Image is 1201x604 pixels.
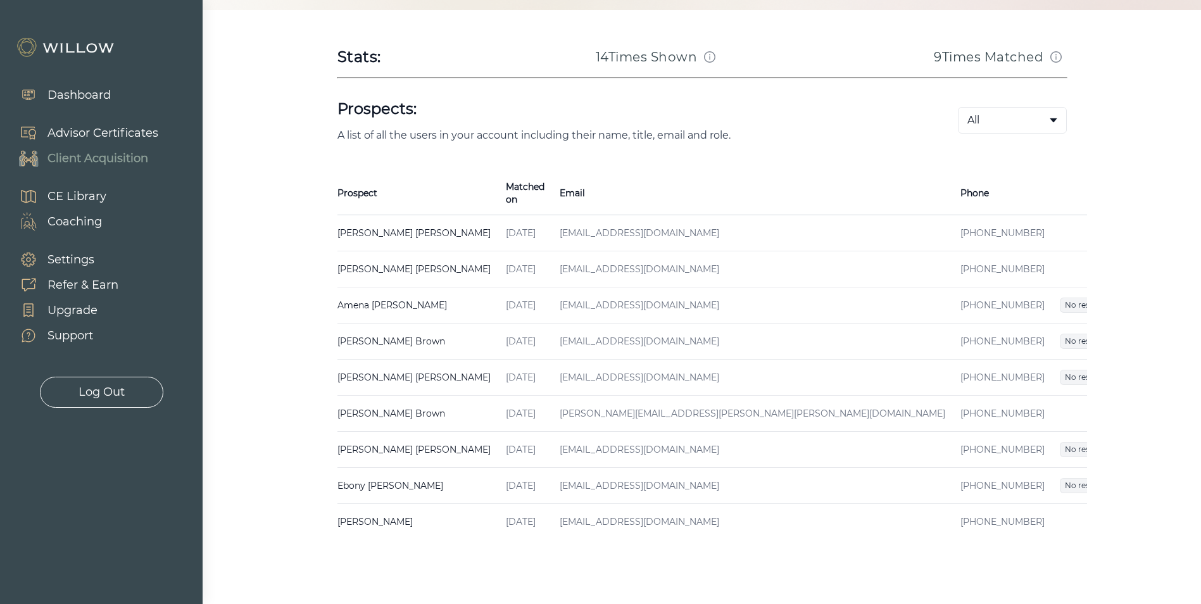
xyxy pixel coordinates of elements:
[6,82,111,108] a: Dashboard
[934,48,1043,66] h3: 9 Times Matched
[552,360,953,396] td: [EMAIL_ADDRESS][DOMAIN_NAME]
[337,287,498,324] td: Amena [PERSON_NAME]
[6,209,106,234] a: Coaching
[1060,478,1152,493] span: No response received
[552,504,953,540] td: [EMAIL_ADDRESS][DOMAIN_NAME]
[337,468,498,504] td: Ebony [PERSON_NAME]
[700,47,720,67] button: Match info
[6,272,118,298] a: Refer & Earn
[552,172,953,215] th: Email
[953,432,1052,468] td: [PHONE_NUMBER]
[498,432,552,468] td: [DATE]
[6,247,118,272] a: Settings
[1060,298,1152,313] span: No response received
[337,324,498,360] td: [PERSON_NAME] Brown
[47,213,102,230] div: Coaching
[498,504,552,540] td: [DATE]
[953,287,1052,324] td: [PHONE_NUMBER]
[337,251,498,287] td: [PERSON_NAME] [PERSON_NAME]
[498,287,552,324] td: [DATE]
[498,251,552,287] td: [DATE]
[47,125,158,142] div: Advisor Certificates
[953,172,1052,215] th: Phone
[47,188,106,205] div: CE Library
[1060,442,1152,457] span: No response received
[498,396,552,432] td: [DATE]
[337,432,498,468] td: [PERSON_NAME] [PERSON_NAME]
[337,99,917,119] h1: Prospects:
[47,302,97,319] div: Upgrade
[552,468,953,504] td: [EMAIL_ADDRESS][DOMAIN_NAME]
[337,129,917,141] p: A list of all the users in your account including their name, title, email and role.
[552,287,953,324] td: [EMAIL_ADDRESS][DOMAIN_NAME]
[552,215,953,251] td: [EMAIL_ADDRESS][DOMAIN_NAME]
[47,277,118,294] div: Refer & Earn
[1046,47,1066,67] button: Match info
[596,48,698,66] h3: 14 Times Shown
[6,298,118,323] a: Upgrade
[1050,51,1062,63] span: info-circle
[47,87,111,104] div: Dashboard
[953,324,1052,360] td: [PHONE_NUMBER]
[967,113,979,128] span: All
[498,324,552,360] td: [DATE]
[16,37,117,58] img: Willow
[79,384,125,401] div: Log Out
[498,468,552,504] td: [DATE]
[953,504,1052,540] td: [PHONE_NUMBER]
[1048,115,1059,125] span: caret-down
[6,120,158,146] a: Advisor Certificates
[953,251,1052,287] td: [PHONE_NUMBER]
[498,360,552,396] td: [DATE]
[552,432,953,468] td: [EMAIL_ADDRESS][DOMAIN_NAME]
[1060,334,1152,349] span: No response received
[552,396,953,432] td: [PERSON_NAME][EMAIL_ADDRESS][PERSON_NAME][PERSON_NAME][DOMAIN_NAME]
[498,215,552,251] td: [DATE]
[337,360,498,396] td: [PERSON_NAME] [PERSON_NAME]
[498,172,552,215] th: Matched on
[337,172,498,215] th: Prospect
[552,251,953,287] td: [EMAIL_ADDRESS][DOMAIN_NAME]
[6,184,106,209] a: CE Library
[552,324,953,360] td: [EMAIL_ADDRESS][DOMAIN_NAME]
[1060,370,1152,385] span: No response received
[1052,172,1160,215] th: Status
[704,51,715,63] span: info-circle
[337,396,498,432] td: [PERSON_NAME] Brown
[47,150,148,167] div: Client Acquisition
[953,468,1052,504] td: [PHONE_NUMBER]
[953,215,1052,251] td: [PHONE_NUMBER]
[47,251,94,268] div: Settings
[953,396,1052,432] td: [PHONE_NUMBER]
[337,215,498,251] td: [PERSON_NAME] [PERSON_NAME]
[337,504,498,540] td: [PERSON_NAME]
[337,47,382,67] div: Stats:
[47,327,93,344] div: Support
[6,146,158,171] a: Client Acquisition
[953,360,1052,396] td: [PHONE_NUMBER]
